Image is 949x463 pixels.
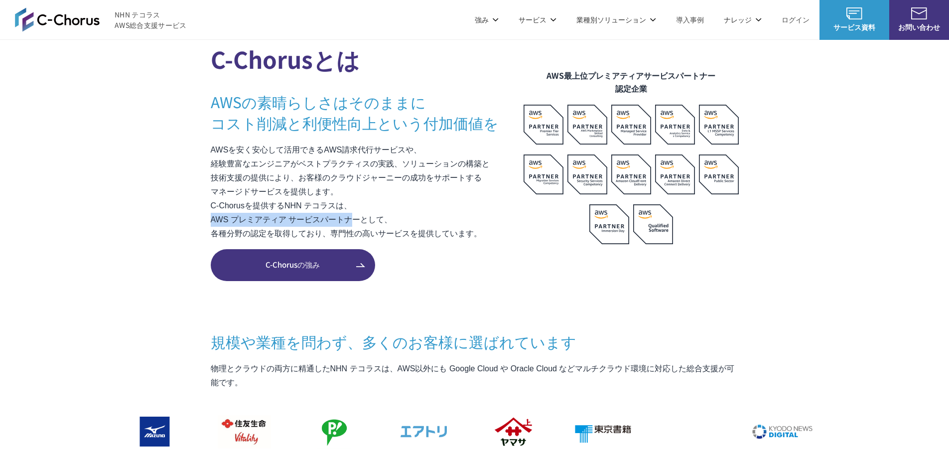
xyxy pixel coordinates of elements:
[468,412,547,452] img: ヤマサ醤油
[211,362,739,390] p: 物理とクラウドの両方に精通したNHN テコラスは、AWS以外にも Google Cloud や Oracle Cloud などマルチクラウド環境に対応した総合支援が可能です。
[115,9,187,30] span: NHN テコラス AWS総合支援サービス
[737,411,816,451] img: 共同通信デジタル
[288,412,368,452] img: フジモトHD
[15,7,187,31] a: AWS総合支援サービス C-Chorus NHN テコラスAWS総合支援サービス
[819,22,889,32] span: サービス資料
[211,143,524,241] p: AWSを安く安心して活用できるAWS請求代行サービスや、 経験豊富なエンジニアがベストプラクティスの実践、ソリューションの構築と 技術支援の提供により、お客様のクラウドジャーニーの成功をサポート...
[911,7,927,19] img: お問い合わせ
[475,14,499,25] p: 強み
[15,7,100,31] img: AWS総合支援サービス C-Chorus
[846,7,862,19] img: AWS総合支援サービス C-Chorus サービス資料
[19,412,99,452] img: 三菱地所
[519,14,556,25] p: サービス
[378,412,458,452] img: エアトリ
[889,22,949,32] span: お問い合わせ
[826,412,906,452] img: まぐまぐ
[782,14,810,25] a: ログイン
[211,32,524,76] h2: C-Chorusとは
[109,412,189,452] img: ミズノ
[576,14,656,25] p: 業種別ソリューション
[211,259,375,271] span: C-Chorusの強み
[199,412,278,452] img: 住友生命保険相互
[676,14,704,25] a: 導入事例
[211,249,375,281] a: C-Chorusの強み
[211,331,739,352] h3: 規模や業種を問わず、 多くのお客様に選ばれています
[647,412,727,452] img: クリスピー・クリーム・ドーナツ
[524,69,739,95] figcaption: AWS最上位プレミアティアサービスパートナー 認定企業
[724,14,762,25] p: ナレッジ
[211,91,524,133] h3: AWSの素晴らしさはそのままに コスト削減と利便性向上という付加価値を
[557,412,637,452] img: 東京書籍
